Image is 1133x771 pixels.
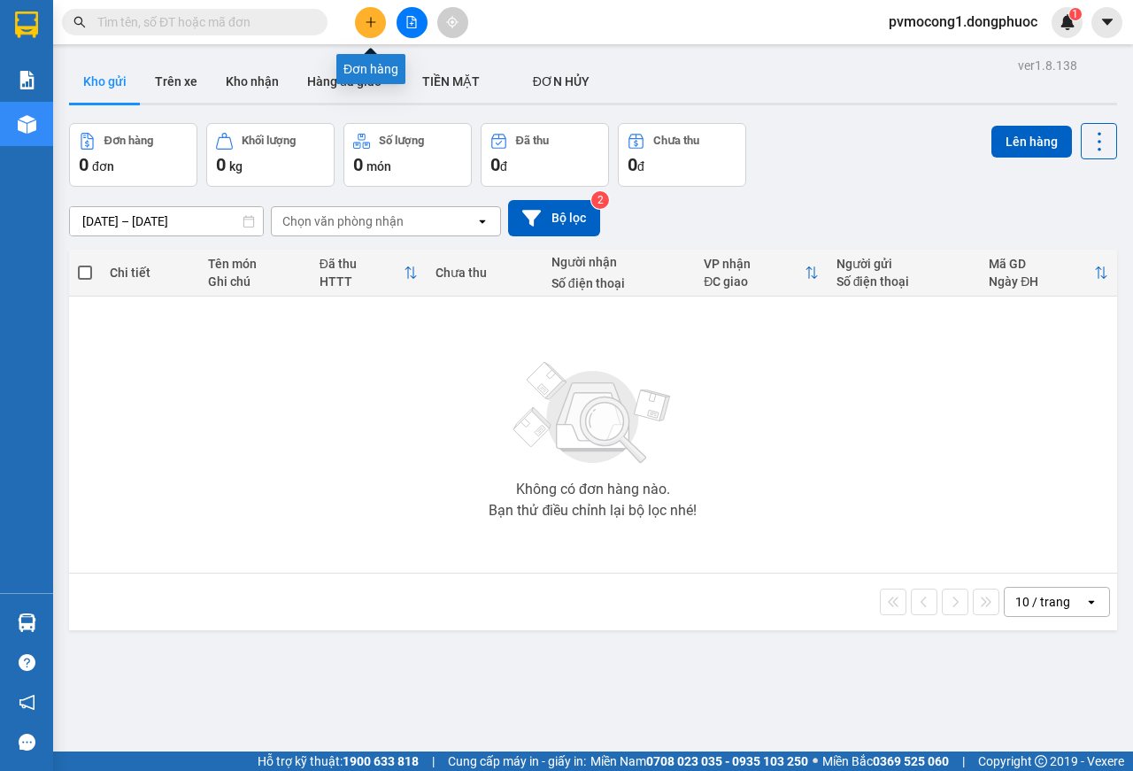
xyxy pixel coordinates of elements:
span: ĐƠN HỦY [533,74,590,89]
th: Toggle SortBy [695,250,827,297]
button: Khối lượng0kg [206,123,335,187]
span: | [432,752,435,771]
div: Đã thu [320,257,404,271]
input: Tìm tên, số ĐT hoặc mã đơn [97,12,306,32]
img: solution-icon [18,71,36,89]
div: VP nhận [704,257,804,271]
span: pvmocong1.dongphuoc [875,11,1052,33]
span: đ [637,159,644,173]
button: caret-down [1091,7,1122,38]
button: file-add [397,7,428,38]
span: đơn [92,159,114,173]
img: logo-vxr [15,12,38,38]
div: Người nhận [551,255,687,269]
span: món [366,159,391,173]
span: copyright [1035,755,1047,767]
img: warehouse-icon [18,115,36,134]
div: Khối lượng [242,135,296,147]
span: file-add [405,16,418,28]
div: Không có đơn hàng nào. [516,482,670,497]
button: Chưa thu0đ [618,123,746,187]
span: message [19,734,35,751]
div: Số điện thoại [836,274,972,289]
svg: open [475,214,489,228]
span: aim [446,16,459,28]
strong: 1900 633 818 [343,754,419,768]
button: Kho gửi [69,60,141,103]
button: aim [437,7,468,38]
button: Đơn hàng0đơn [69,123,197,187]
button: Kho nhận [212,60,293,103]
span: 0 [79,154,89,175]
div: ver 1.8.138 [1018,56,1077,75]
strong: 0708 023 035 - 0935 103 250 [646,754,808,768]
div: Ghi chú [208,274,302,289]
th: Toggle SortBy [980,250,1117,297]
div: Chưa thu [653,135,699,147]
div: 10 / trang [1015,593,1070,611]
div: Bạn thử điều chỉnh lại bộ lọc nhé! [489,504,697,518]
span: Miền Bắc [822,752,949,771]
img: warehouse-icon [18,613,36,632]
span: TIỀN MẶT [422,74,480,89]
strong: 0369 525 060 [873,754,949,768]
span: kg [229,159,243,173]
button: Đã thu0đ [481,123,609,187]
div: Số điện thoại [551,276,687,290]
button: Trên xe [141,60,212,103]
div: Ngày ĐH [989,274,1094,289]
div: ĐC giao [704,274,804,289]
div: HTTT [320,274,404,289]
button: Số lượng0món [343,123,472,187]
input: Select a date range. [70,207,263,235]
button: Bộ lọc [508,200,600,236]
button: plus [355,7,386,38]
div: Đơn hàng [104,135,153,147]
div: Chưa thu [435,266,534,280]
span: | [962,752,965,771]
button: Hàng đã giao [293,60,396,103]
div: Chi tiết [110,266,190,280]
button: Lên hàng [991,126,1072,158]
span: question-circle [19,654,35,671]
div: Tên món [208,257,302,271]
span: 0 [628,154,637,175]
span: 0 [353,154,363,175]
span: ⚪️ [813,758,818,765]
span: đ [500,159,507,173]
div: Chọn văn phòng nhận [282,212,404,230]
img: svg+xml;base64,PHN2ZyBjbGFzcz0ibGlzdC1wbHVnX19zdmciIHhtbG5zPSJodHRwOi8vd3d3LnczLm9yZy8yMDAwL3N2Zy... [505,351,682,475]
span: Cung cấp máy in - giấy in: [448,752,586,771]
sup: 1 [1069,8,1082,20]
sup: 2 [591,191,609,209]
span: Miền Nam [590,752,808,771]
th: Toggle SortBy [311,250,427,297]
span: Hỗ trợ kỹ thuật: [258,752,419,771]
span: 0 [490,154,500,175]
span: plus [365,16,377,28]
img: icon-new-feature [1060,14,1075,30]
div: Người gửi [836,257,972,271]
span: 1 [1072,8,1078,20]
div: Đã thu [516,135,549,147]
span: caret-down [1099,14,1115,30]
div: Số lượng [379,135,424,147]
svg: open [1084,595,1098,609]
div: Đơn hàng [336,54,405,84]
span: notification [19,694,35,711]
span: 0 [216,154,226,175]
div: Mã GD [989,257,1094,271]
span: search [73,16,86,28]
